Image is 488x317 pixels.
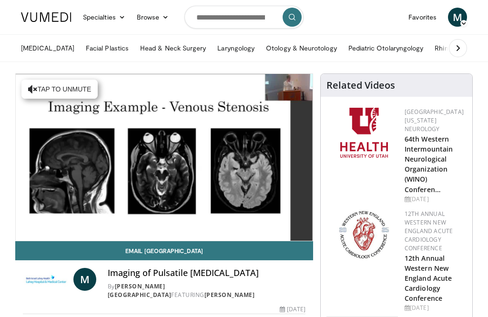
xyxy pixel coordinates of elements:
[134,39,212,58] a: Head & Neck Surgery
[15,241,313,260] a: Email [GEOGRAPHIC_DATA]
[21,80,98,99] button: Tap to unmute
[340,108,388,158] img: f6362829-b0a3-407d-a044-59546adfd345.png.150x105_q85_autocrop_double_scale_upscale_version-0.2.png
[405,254,452,303] a: 12th Annual Western New England Acute Cardiology Conference
[21,12,71,22] img: VuMedi Logo
[16,74,313,241] video-js: Video Player
[337,210,390,260] img: 0954f259-7907-4053-a817-32a96463ecc8.png.150x105_q85_autocrop_double_scale_upscale_version-0.2.png
[448,8,467,27] a: M
[77,8,131,27] a: Specialties
[280,305,305,314] div: [DATE]
[405,210,453,252] a: 12th Annual Western New England Acute Cardiology Conference
[405,304,465,312] div: [DATE]
[131,8,175,27] a: Browse
[80,39,134,58] a: Facial Plastics
[184,6,304,29] input: Search topics, interventions
[212,39,260,58] a: Laryngology
[405,195,465,204] div: [DATE]
[108,268,305,278] h4: Imaging of Pulsatile [MEDICAL_DATA]
[73,268,96,291] a: M
[326,80,395,91] h4: Related Videos
[405,134,453,194] a: 64th Western Intermountain Neurological Organization (WINO) Conferen…
[403,8,442,27] a: Favorites
[108,282,305,299] div: By FEATURING
[343,39,429,58] a: Pediatric Otolaryngology
[23,268,70,291] img: Lahey Hospital & Medical Center
[260,39,342,58] a: Otology & Neurotology
[108,282,172,299] a: [PERSON_NAME][GEOGRAPHIC_DATA]
[15,39,80,58] a: [MEDICAL_DATA]
[405,108,464,133] a: [GEOGRAPHIC_DATA][US_STATE] Neurology
[204,291,255,299] a: [PERSON_NAME]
